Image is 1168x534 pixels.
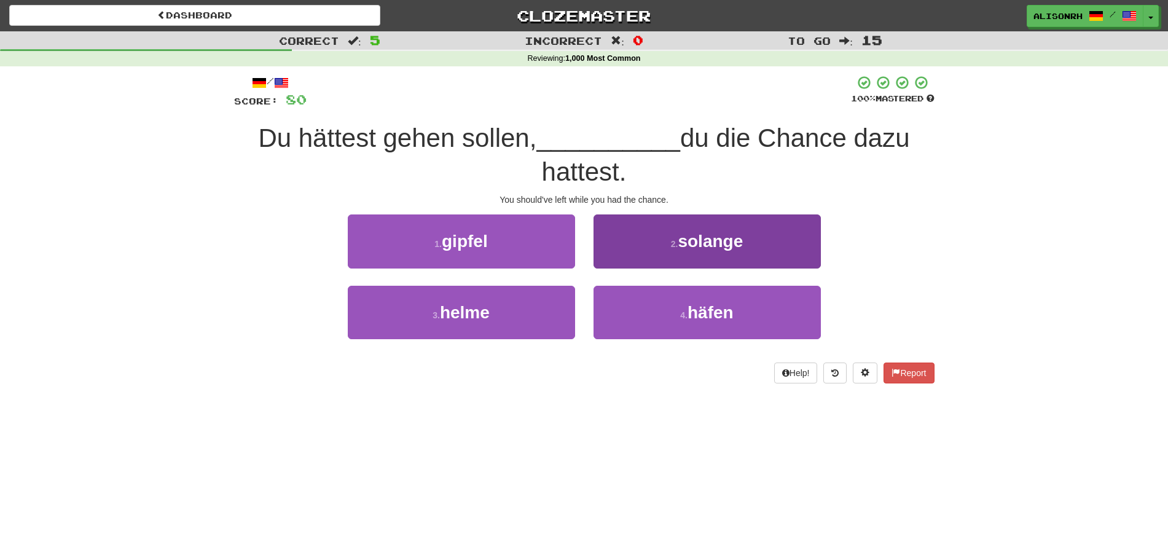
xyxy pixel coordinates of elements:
[594,286,821,339] button: 4.häfen
[348,36,361,46] span: :
[851,93,876,103] span: 100 %
[633,33,643,47] span: 0
[678,232,743,251] span: solange
[839,36,853,46] span: :
[348,214,575,268] button: 1.gipfel
[348,286,575,339] button: 3.helme
[851,93,935,104] div: Mastered
[286,92,307,107] span: 80
[671,239,678,249] small: 2 .
[611,36,624,46] span: :
[788,34,831,47] span: To go
[258,124,536,152] span: Du hättest gehen sollen,
[536,124,680,152] span: __________
[279,34,339,47] span: Correct
[542,124,910,186] span: du die Chance dazu hattest.
[680,310,688,320] small: 4 .
[884,363,934,383] button: Report
[434,239,442,249] small: 1 .
[594,214,821,268] button: 2.solange
[1033,10,1083,22] span: AlisonRH
[565,54,640,63] strong: 1,000 Most Common
[688,303,734,322] span: häfen
[442,232,488,251] span: gipfel
[525,34,602,47] span: Incorrect
[399,5,770,26] a: Clozemaster
[823,363,847,383] button: Round history (alt+y)
[234,96,278,106] span: Score:
[234,75,307,90] div: /
[1027,5,1143,27] a: AlisonRH /
[440,303,490,322] span: helme
[9,5,380,26] a: Dashboard
[1110,10,1116,18] span: /
[861,33,882,47] span: 15
[433,310,440,320] small: 3 .
[774,363,818,383] button: Help!
[370,33,380,47] span: 5
[234,194,935,206] div: You should've left while you had the chance.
